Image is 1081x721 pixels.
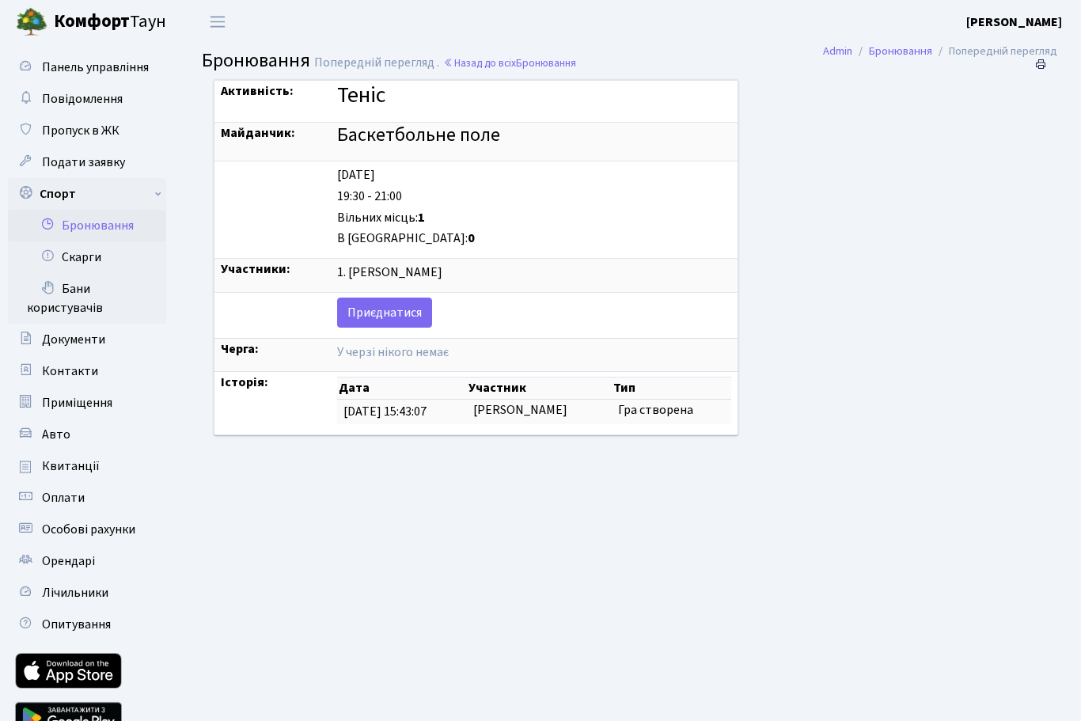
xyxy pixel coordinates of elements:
b: 1 [418,209,425,226]
span: У черзі нікого немає [337,343,449,361]
span: Попередній перегляд . [314,54,439,71]
span: Повідомлення [42,90,123,108]
span: Пропуск в ЖК [42,122,119,139]
strong: Активність: [221,82,294,100]
a: Бронювання [8,210,166,241]
span: Оплати [42,489,85,507]
a: Квитанції [8,450,166,482]
h4: Баскетбольне поле [337,124,730,147]
div: Вільних місць: [337,209,730,227]
span: Документи [42,331,105,348]
td: [PERSON_NAME] [467,400,612,424]
span: Авто [42,426,70,443]
td: [DATE] 15:43:07 [337,400,467,424]
b: [PERSON_NAME] [966,13,1062,31]
li: Попередній перегляд [932,43,1057,60]
b: Комфорт [54,9,130,34]
a: Повідомлення [8,83,166,115]
a: Скарги [8,241,166,273]
a: Авто [8,419,166,450]
span: Бронювання [516,55,576,70]
a: Бани користувачів [8,273,166,324]
img: logo.png [16,6,47,38]
div: 1. [PERSON_NAME] [337,264,730,282]
span: Подати заявку [42,154,125,171]
a: Орендарі [8,545,166,577]
a: Подати заявку [8,146,166,178]
span: Таун [54,9,166,36]
th: Участник [467,378,612,400]
span: Приміщення [42,394,112,412]
a: Приєднатися [337,298,432,328]
a: Назад до всіхБронювання [443,55,576,70]
a: Приміщення [8,387,166,419]
div: В [GEOGRAPHIC_DATA]: [337,230,730,248]
a: Документи [8,324,166,355]
nav: breadcrumb [799,35,1081,68]
a: Бронювання [869,43,932,59]
a: Спорт [8,178,166,210]
a: Оплати [8,482,166,514]
span: Гра створена [618,401,693,419]
a: Лічильники [8,577,166,609]
span: Особові рахунки [42,521,135,538]
a: [PERSON_NAME] [966,13,1062,32]
strong: Історія: [221,374,268,391]
a: Admin [823,43,852,59]
strong: Черга: [221,340,259,358]
span: Контакти [42,362,98,380]
span: Квитанції [42,457,100,475]
div: 19:30 - 21:00 [337,188,730,206]
a: Панель управління [8,51,166,83]
div: [DATE] [337,166,730,184]
h3: Теніс [337,82,730,109]
span: Опитування [42,616,111,633]
strong: Участники: [221,260,290,278]
a: Опитування [8,609,166,640]
a: Особові рахунки [8,514,166,545]
span: Панель управління [42,59,149,76]
th: Дата [337,378,467,400]
span: Орендарі [42,552,95,570]
button: Переключити навігацію [198,9,237,35]
b: 0 [468,230,475,247]
span: Лічильники [42,584,108,601]
strong: Майданчик: [221,124,295,142]
span: Бронювання [202,47,310,74]
a: Контакти [8,355,166,387]
a: Пропуск в ЖК [8,115,166,146]
th: Тип [612,378,730,400]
